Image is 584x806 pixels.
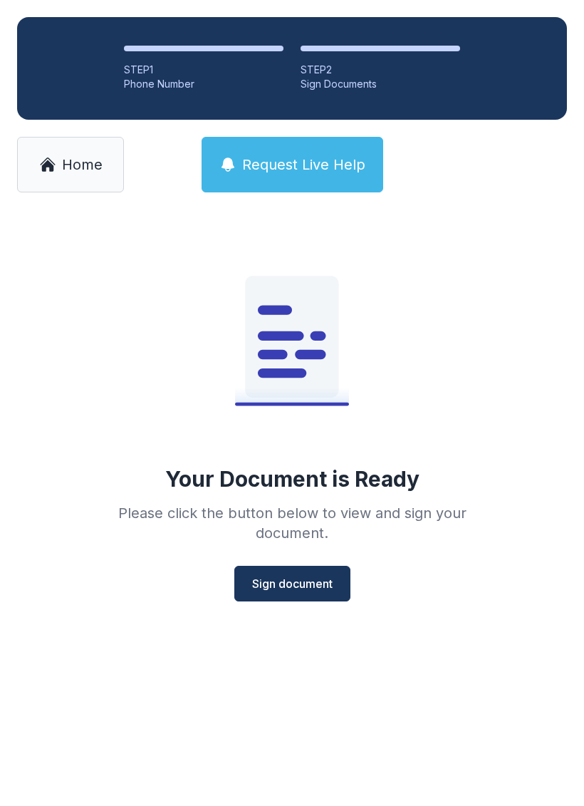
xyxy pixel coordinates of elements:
[242,155,365,175] span: Request Live Help
[252,575,333,592] span: Sign document
[301,77,460,91] div: Sign Documents
[62,155,103,175] span: Home
[165,466,419,492] div: Your Document is Ready
[87,503,497,543] div: Please click the button below to view and sign your document.
[124,63,283,77] div: STEP 1
[124,77,283,91] div: Phone Number
[301,63,460,77] div: STEP 2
